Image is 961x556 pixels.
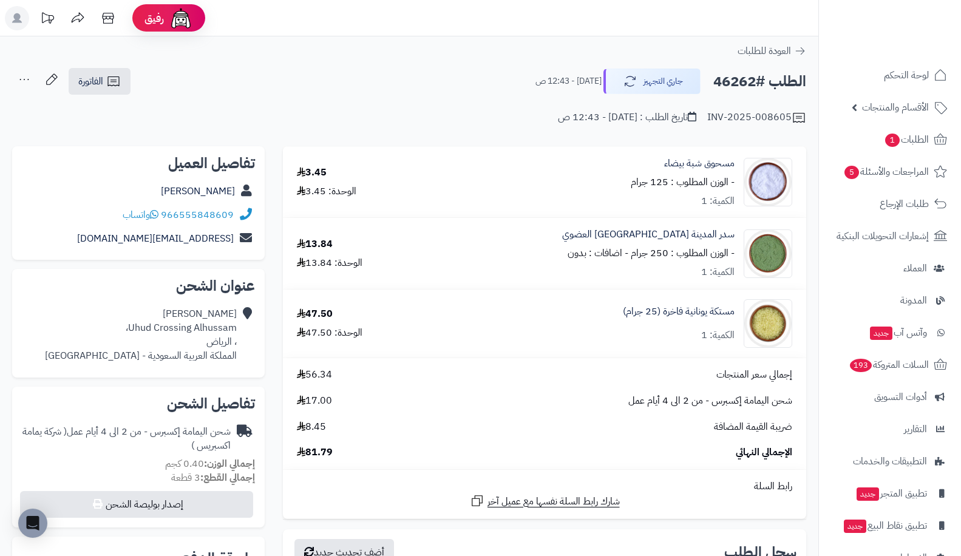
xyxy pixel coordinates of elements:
small: [DATE] - 12:43 ص [535,75,602,87]
a: شارك رابط السلة نفسها مع عميل آخر [470,493,620,509]
div: الكمية: 1 [701,328,735,342]
a: أدوات التسويق [826,382,954,412]
small: 3 قطعة [171,470,255,485]
a: الفاتورة [69,68,131,95]
div: الوحدة: 13.84 [297,256,362,270]
a: 966555848609 [161,208,234,222]
span: الفاتورة [78,74,103,89]
a: التطبيقات والخدمات [826,447,954,476]
img: 1690052262-Seder%20Leaves%20Powder%20Organic-90x90.jpg [744,229,792,278]
small: 0.40 كجم [165,456,255,471]
h2: تفاصيل الشحن [22,396,255,411]
span: رفيق [144,11,164,25]
img: 1693556992-Mastic,%20Greece%202-90x90.jpg [744,299,792,348]
span: الإجمالي النهائي [736,446,792,459]
div: Open Intercom Messenger [18,509,47,538]
span: تطبيق نقاط البيع [843,517,927,534]
a: طلبات الإرجاع [826,189,954,219]
span: المدونة [900,292,927,309]
a: تطبيق نقاط البيعجديد [826,511,954,540]
span: الطلبات [884,131,929,148]
div: [PERSON_NAME] Uhud Crossing Alhussam، ، الرياض المملكة العربية السعودية - [GEOGRAPHIC_DATA] [45,307,237,362]
div: الوحدة: 3.45 [297,185,356,198]
span: لوحة التحكم [884,67,929,84]
a: المراجعات والأسئلة5 [826,157,954,186]
span: ( شركة يمامة اكسبريس ) [22,424,231,453]
span: السلات المتروكة [849,356,929,373]
a: العودة للطلبات [738,44,806,58]
div: الوحدة: 47.50 [297,326,362,340]
strong: إجمالي الوزن: [204,456,255,471]
span: إشعارات التحويلات البنكية [837,228,929,245]
span: العملاء [903,260,927,277]
a: مسحوق شبة بيضاء [664,157,735,171]
div: تاريخ الطلب : [DATE] - 12:43 ص [558,110,696,124]
span: جديد [844,520,866,533]
h2: عنوان الشحن [22,279,255,293]
span: 193 [849,358,872,373]
span: التطبيقات والخدمات [853,453,927,470]
span: 8.45 [297,420,326,434]
div: 47.50 [297,307,333,321]
a: مستكة يونانية فاخرة (25 جرام) [623,305,735,319]
small: - الوزن المطلوب : 125 جرام [631,175,735,189]
img: 1660069051-Alum%20Rock%20Powder-90x90.jpg [744,158,792,206]
span: تطبيق المتجر [855,485,927,502]
div: 3.45 [297,166,327,180]
span: 5 [844,165,860,180]
span: جديد [857,487,879,501]
span: 1 [885,133,900,147]
a: لوحة التحكم [826,61,954,90]
a: السلات المتروكة193 [826,350,954,379]
button: جاري التجهيز [603,69,701,94]
span: المراجعات والأسئلة [843,163,929,180]
span: أدوات التسويق [874,388,927,405]
a: إشعارات التحويلات البنكية [826,222,954,251]
div: رابط السلة [288,480,801,493]
span: وآتس آب [869,324,927,341]
div: الكمية: 1 [701,265,735,279]
h2: الطلب #46262 [713,69,806,94]
a: المدونة [826,286,954,315]
span: الأقسام والمنتجات [862,99,929,116]
span: إجمالي سعر المنتجات [716,368,792,382]
a: سدر المدينة [GEOGRAPHIC_DATA] العضوي [562,228,735,242]
span: 17.00 [297,394,332,408]
small: - اضافات : بدون [568,246,628,260]
div: 13.84 [297,237,333,251]
a: [EMAIL_ADDRESS][DOMAIN_NAME] [77,231,234,246]
span: ضريبة القيمة المضافة [714,420,792,434]
div: شحن اليمامة إكسبرس - من 2 الى 4 أيام عمل [22,425,231,453]
a: واتساب [123,208,158,222]
span: 81.79 [297,446,333,459]
button: إصدار بوليصة الشحن [20,491,253,518]
a: الطلبات1 [826,125,954,154]
img: ai-face.png [169,6,193,30]
a: تطبيق المتجرجديد [826,479,954,508]
a: تحديثات المنصة [32,6,63,33]
span: شارك رابط السلة نفسها مع عميل آخر [487,495,620,509]
span: شحن اليمامة إكسبرس - من 2 الى 4 أيام عمل [628,394,792,408]
span: طلبات الإرجاع [880,195,929,212]
a: وآتس آبجديد [826,318,954,347]
a: العملاء [826,254,954,283]
h2: تفاصيل العميل [22,156,255,171]
a: [PERSON_NAME] [161,184,235,198]
div: INV-2025-008605 [707,110,806,125]
a: التقارير [826,415,954,444]
small: - الوزن المطلوب : 250 جرام [631,246,735,260]
strong: إجمالي القطع: [200,470,255,485]
span: 56.34 [297,368,332,382]
div: الكمية: 1 [701,194,735,208]
span: جديد [870,327,892,340]
span: العودة للطلبات [738,44,791,58]
span: التقارير [904,421,927,438]
img: logo-2.png [878,9,949,35]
